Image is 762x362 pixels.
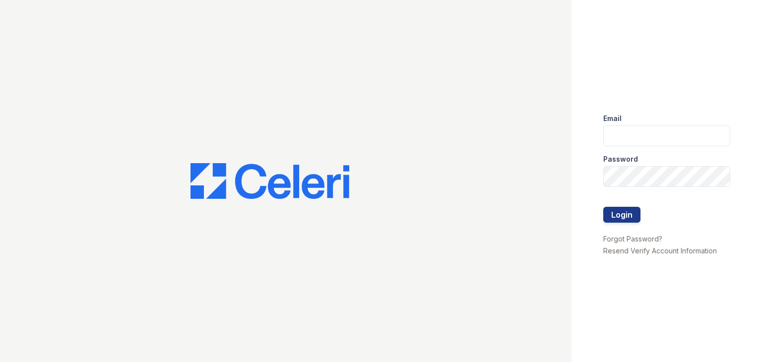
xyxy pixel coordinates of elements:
label: Email [603,114,622,123]
label: Password [603,154,638,164]
a: Forgot Password? [603,235,662,243]
button: Login [603,207,640,223]
a: Resend Verify Account Information [603,246,717,255]
img: CE_Logo_Blue-a8612792a0a2168367f1c8372b55b34899dd931a85d93a1a3d3e32e68fde9ad4.png [190,163,349,199]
